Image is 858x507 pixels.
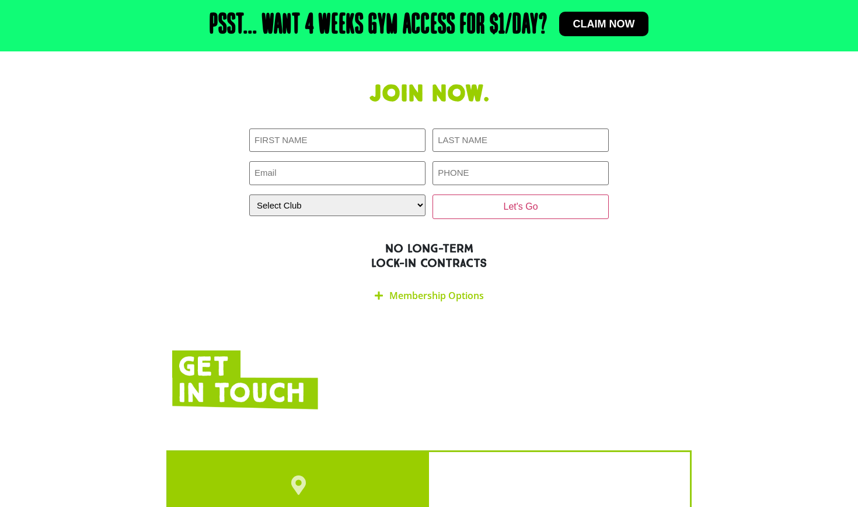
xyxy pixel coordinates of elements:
h2: Psst... Want 4 weeks gym access for $1/day? [210,12,547,40]
input: FIRST NAME [249,129,425,152]
input: PHONE [433,161,609,185]
h1: Join now. [172,80,686,108]
a: Claim now [559,12,649,36]
span: Claim now [573,19,635,29]
input: Let's Go [433,195,609,219]
a: Membership Options [389,289,484,302]
div: Membership Options [249,282,609,310]
h2: NO LONG-TERM LOCK-IN CONTRACTS [172,241,686,270]
input: LAST NAME [433,129,609,152]
input: Email [249,161,425,185]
